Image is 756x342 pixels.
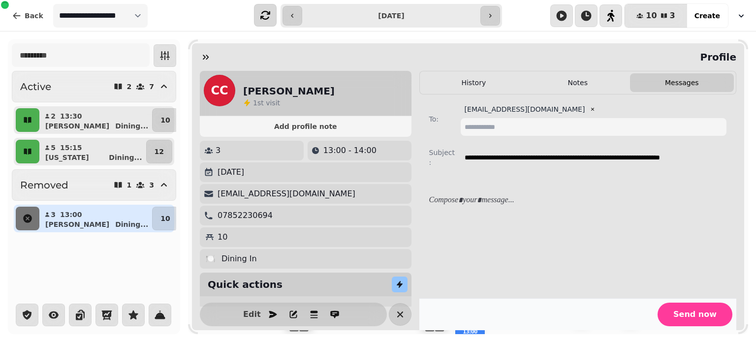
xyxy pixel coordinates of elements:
[658,303,732,326] button: Send now
[115,121,148,131] p: Dining ...
[60,210,82,219] p: 13:00
[149,83,154,90] p: 7
[323,145,377,156] p: 13:00 - 14:00
[41,207,150,230] button: 313:00[PERSON_NAME]Dining...
[45,153,89,162] p: [US_STATE]
[152,207,178,230] button: 10
[60,143,82,153] p: 15:15
[50,111,56,121] p: 2
[429,148,457,167] label: Subject:
[146,140,172,163] button: 12
[630,73,734,92] button: Messages
[218,210,273,221] p: 07852230694
[12,71,176,102] button: Active27
[127,182,132,188] p: 1
[253,99,257,107] span: 1
[206,253,216,265] p: 🍽️
[50,143,56,153] p: 5
[45,219,109,229] p: [PERSON_NAME]
[465,104,585,114] span: [EMAIL_ADDRESS][DOMAIN_NAME]
[25,12,43,19] span: Back
[45,121,109,131] p: [PERSON_NAME]
[109,153,142,162] p: Dining ...
[160,214,170,223] p: 10
[50,210,56,219] p: 3
[208,278,283,291] h2: Quick actions
[242,305,262,324] button: Edit
[218,231,227,243] p: 10
[20,80,51,93] h2: Active
[41,140,144,163] button: 515:15[US_STATE]Dining...
[160,115,170,125] p: 10
[4,4,51,28] button: Back
[149,182,154,188] p: 3
[218,188,355,200] p: [EMAIL_ADDRESS][DOMAIN_NAME]
[526,73,630,92] button: Notes
[12,169,176,201] button: Removed13
[204,120,408,133] button: Add profile note
[422,73,526,92] button: History
[670,12,675,20] span: 3
[152,108,178,132] button: 10
[216,145,220,156] p: 3
[429,114,457,124] label: To:
[646,12,657,20] span: 10
[60,111,82,121] p: 13:30
[696,50,736,64] h2: Profile
[243,84,335,98] h2: [PERSON_NAME]
[127,83,132,90] p: 2
[115,219,148,229] p: Dining ...
[212,123,400,130] span: Add profile note
[687,4,728,28] button: Create
[218,166,244,178] p: [DATE]
[155,147,164,156] p: 12
[41,108,150,132] button: 213:30[PERSON_NAME]Dining...
[211,85,228,96] span: CC
[694,12,720,19] span: Create
[246,311,258,318] span: Edit
[673,311,717,318] span: Send now
[253,98,280,108] p: visit
[257,99,266,107] span: st
[20,178,68,192] h2: Removed
[625,4,687,28] button: 103
[221,253,257,265] p: Dining In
